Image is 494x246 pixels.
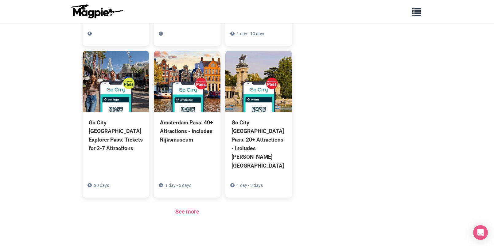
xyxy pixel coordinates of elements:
[225,51,292,112] img: Go City Madrid Pass: 20+ Attractions - Includes Prado Museum
[83,51,149,112] img: Go City Las Vegas Explorer Pass: Tickets for 2-7 Attractions
[473,225,488,240] div: Open Intercom Messenger
[69,4,124,19] img: logo-ab69f6fb50320c5b225c76a69d11143b.png
[237,183,263,188] span: 1 day - 5 days
[83,51,149,180] a: Go City [GEOGRAPHIC_DATA] Explorer Pass: Tickets for 2-7 Attractions 30 days
[154,51,220,172] a: Amsterdam Pass: 40+ Attractions - Includes Rijksmuseum 1 day - 5 days
[154,51,220,112] img: Amsterdam Pass: 40+ Attractions - Includes Rijksmuseum
[237,31,265,36] span: 1 day - 10 days
[89,118,143,153] div: Go City [GEOGRAPHIC_DATA] Explorer Pass: Tickets for 2-7 Attractions
[175,208,199,215] a: See more
[231,118,286,170] div: Go City [GEOGRAPHIC_DATA] Pass: 20+ Attractions - Includes [PERSON_NAME][GEOGRAPHIC_DATA]
[160,118,214,144] div: Amsterdam Pass: 40+ Attractions - Includes Rijksmuseum
[94,183,109,188] span: 30 days
[165,183,191,188] span: 1 day - 5 days
[225,51,292,198] a: Go City [GEOGRAPHIC_DATA] Pass: 20+ Attractions - Includes [PERSON_NAME][GEOGRAPHIC_DATA] 1 day -...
